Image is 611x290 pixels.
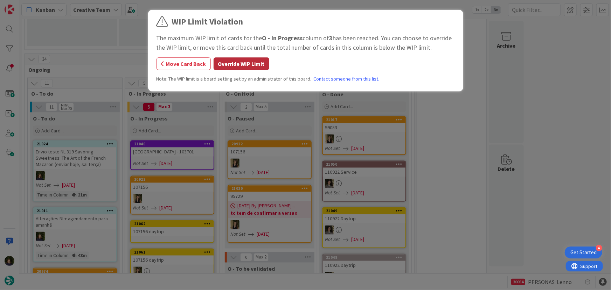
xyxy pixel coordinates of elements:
[157,33,455,52] div: The maximum WIP limit of cards for the column of has been reached. You can choose to override the...
[262,34,303,42] b: O - In Progress
[565,247,602,258] div: Open Get Started checklist, remaining modules: 4
[157,75,455,83] div: Note: The WIP limit is a board setting set by an administrator of this board.
[596,245,602,251] div: 4
[157,57,211,70] button: Move Card Back
[172,15,243,28] div: WIP Limit Violation
[570,249,597,256] div: Get Started
[15,1,32,9] span: Support
[314,75,380,83] a: Contact someone from this list.
[214,57,269,70] button: Override WIP Limit
[329,34,333,42] b: 3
